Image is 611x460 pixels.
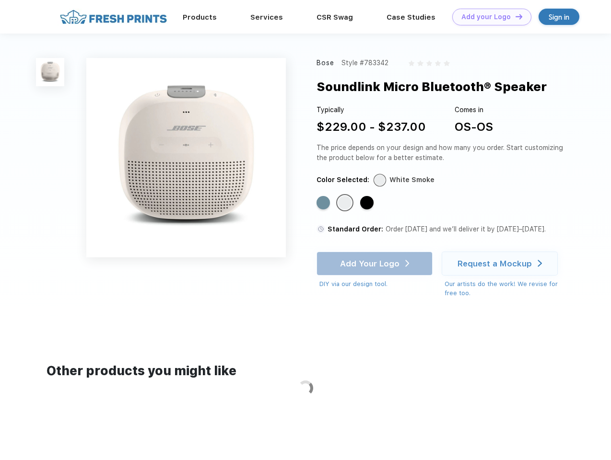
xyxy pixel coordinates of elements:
[183,13,217,22] a: Products
[461,13,511,21] div: Add your Logo
[319,279,433,289] div: DIY via our design tool.
[57,9,170,25] img: fo%20logo%202.webp
[317,118,426,136] div: $229.00 - $237.00
[317,225,325,233] img: standard order
[409,60,414,66] img: gray_star.svg
[417,60,423,66] img: gray_star.svg
[516,14,522,19] img: DT
[455,118,493,136] div: OS-OS
[86,58,286,257] img: func=resize&h=640
[538,260,542,267] img: white arrow
[386,225,546,233] span: Order [DATE] and we’ll deliver it by [DATE]–[DATE].
[549,11,569,23] div: Sign in
[341,58,388,68] div: Style #783342
[36,58,64,86] img: func=resize&h=100
[317,143,567,163] div: The price depends on your design and how many you order. Start customizing the product below for ...
[539,9,579,25] a: Sign in
[426,60,432,66] img: gray_star.svg
[317,78,547,96] div: Soundlink Micro Bluetooth® Speaker
[445,279,567,298] div: Our artists do the work! We revise for free too.
[317,196,330,209] div: Stone Blue
[317,105,426,115] div: Typically
[444,60,449,66] img: gray_star.svg
[435,60,441,66] img: gray_star.svg
[317,175,369,185] div: Color Selected:
[317,13,353,22] a: CSR Swag
[458,259,532,268] div: Request a Mockup
[338,196,352,209] div: White Smoke
[360,196,374,209] div: Black
[250,13,283,22] a: Services
[47,362,564,380] div: Other products you might like
[317,58,335,68] div: Bose
[328,225,383,233] span: Standard Order:
[455,105,493,115] div: Comes in
[389,175,435,185] div: White Smoke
